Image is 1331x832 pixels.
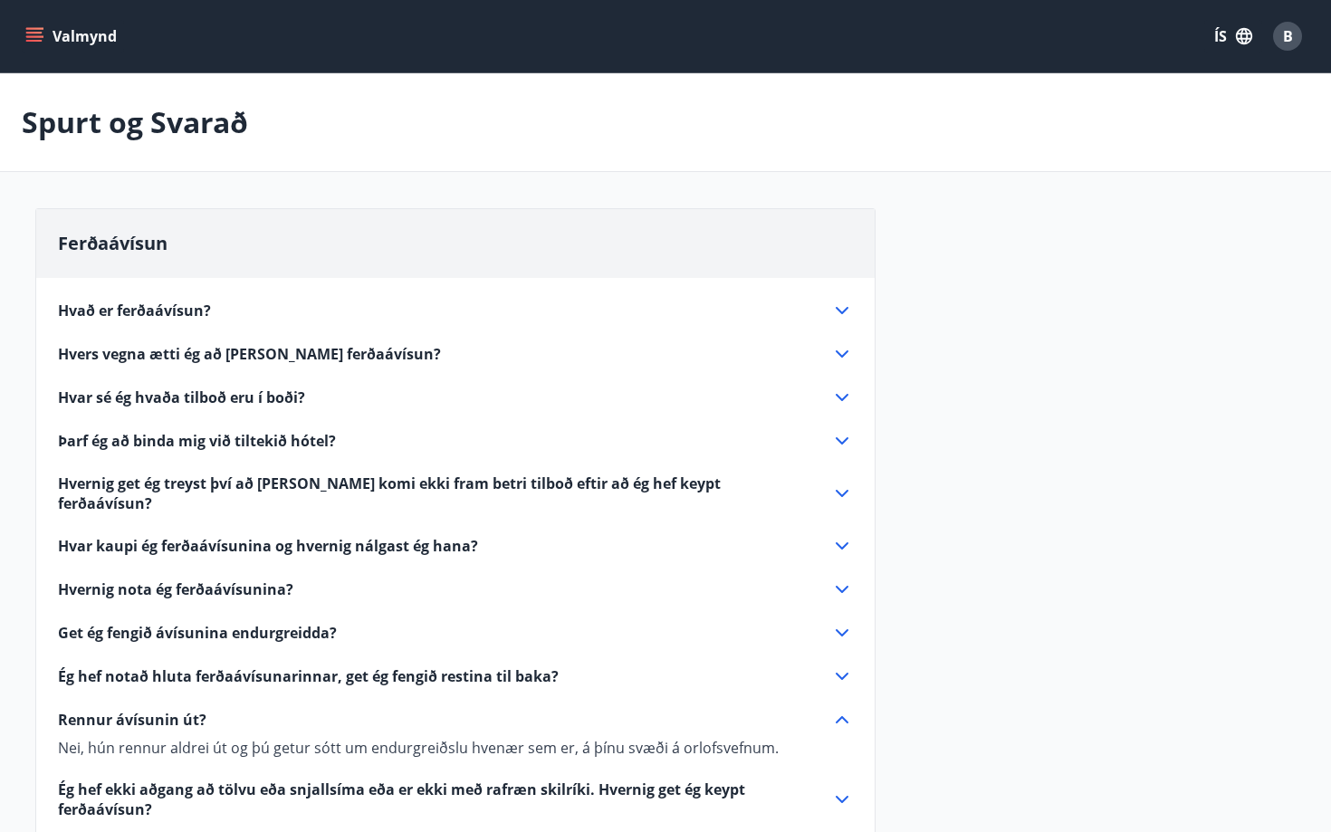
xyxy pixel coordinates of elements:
div: Hvernig get ég treyst því að [PERSON_NAME] komi ekki fram betri tilboð eftir að ég hef keypt ferð... [58,473,853,513]
div: Get ég fengið ávísunina endurgreidda? [58,622,853,644]
span: B [1283,26,1293,46]
span: Hvar kaupi ég ferðaávísunina og hvernig nálgast ég hana? [58,536,478,556]
button: B [1266,14,1309,58]
span: Hvað er ferðaávísun? [58,301,211,320]
p: Spurt og Svarað [22,102,248,142]
div: Ég hef ekki aðgang að tölvu eða snjallsíma eða er ekki með rafræn skilríki. Hvernig get ég keypt ... [58,779,853,819]
div: Hvað er ferðaávísun? [58,300,853,321]
div: Hvar sé ég hvaða tilboð eru í boði? [58,387,853,408]
span: Hvernig get ég treyst því að [PERSON_NAME] komi ekki fram betri tilboð eftir að ég hef keypt ferð... [58,473,809,513]
div: Rennur ávísunin út? [58,709,853,731]
span: Ferðaávísun [58,231,168,255]
p: Nei, hún rennur aldrei út og þú getur sótt um endurgreiðslu hvenær sem er, á þínu svæði á orlofsv... [58,738,853,758]
div: Hvers vegna ætti ég að [PERSON_NAME] ferðaávísun? [58,343,853,365]
button: menu [22,20,124,53]
span: Ég hef notað hluta ferðaávísunarinnar, get ég fengið restina til baka? [58,666,559,686]
div: Ég hef notað hluta ferðaávísunarinnar, get ég fengið restina til baka? [58,665,853,687]
span: Get ég fengið ávísunina endurgreidda? [58,623,337,643]
div: Þarf ég að binda mig við tiltekið hótel? [58,430,853,452]
span: Hvers vegna ætti ég að [PERSON_NAME] ferðaávísun? [58,344,441,364]
div: Hvernig nota ég ferðaávísunina? [58,579,853,600]
span: Rennur ávísunin út? [58,710,206,730]
span: Þarf ég að binda mig við tiltekið hótel? [58,431,336,451]
span: Ég hef ekki aðgang að tölvu eða snjallsíma eða er ekki með rafræn skilríki. Hvernig get ég keypt ... [58,779,809,819]
span: Hvernig nota ég ferðaávísunina? [58,579,293,599]
button: ÍS [1204,20,1262,53]
div: Hvar kaupi ég ferðaávísunina og hvernig nálgast ég hana? [58,535,853,557]
div: Rennur ávísunin út? [58,731,853,758]
span: Hvar sé ég hvaða tilboð eru í boði? [58,387,305,407]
